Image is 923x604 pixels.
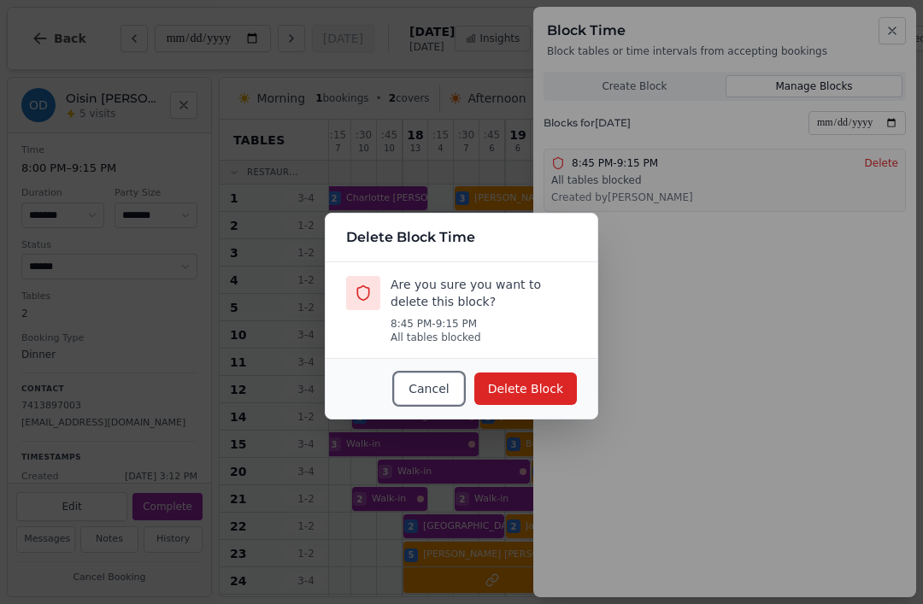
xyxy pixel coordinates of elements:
[391,331,577,344] p: All tables blocked
[346,227,577,248] h3: Delete Block Time
[474,372,577,405] button: Delete Block
[391,317,577,331] p: 8:45 PM - 9:15 PM
[394,372,463,405] button: Cancel
[391,276,577,310] p: Are you sure you want to delete this block?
